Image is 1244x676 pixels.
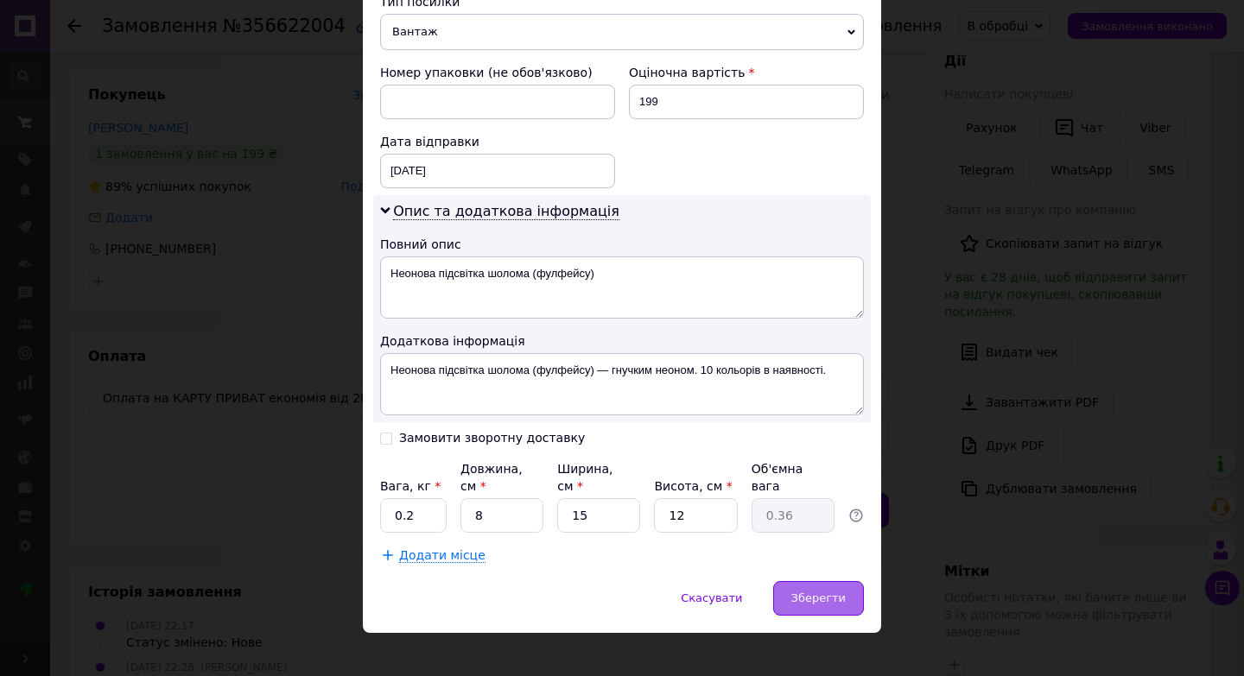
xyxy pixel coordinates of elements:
[681,591,742,604] span: Скасувати
[380,353,864,415] textarea: Неонова підсвітка шолома (фулфейсу) — гнучким неоном. 10 кольорів в наявності.
[380,64,615,81] div: Номер упаковки (не обов'язково)
[791,591,846,604] span: Зберегти
[629,64,864,81] div: Оціночна вартість
[380,332,864,350] div: Додаткова інформація
[752,460,835,495] div: Об'ємна вага
[460,462,523,493] label: Довжина, см
[380,14,864,50] span: Вантаж
[380,133,615,150] div: Дата відправки
[654,479,732,493] label: Висота, см
[380,256,864,319] textarea: Неонова підсвітка шолома (фулфейсу)
[399,431,585,445] div: Замовити зворотну доставку
[399,548,486,563] span: Додати місце
[393,203,619,220] span: Опис та додаткова інформація
[380,236,864,253] div: Повний опис
[557,462,612,493] label: Ширина, см
[380,479,441,493] label: Вага, кг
